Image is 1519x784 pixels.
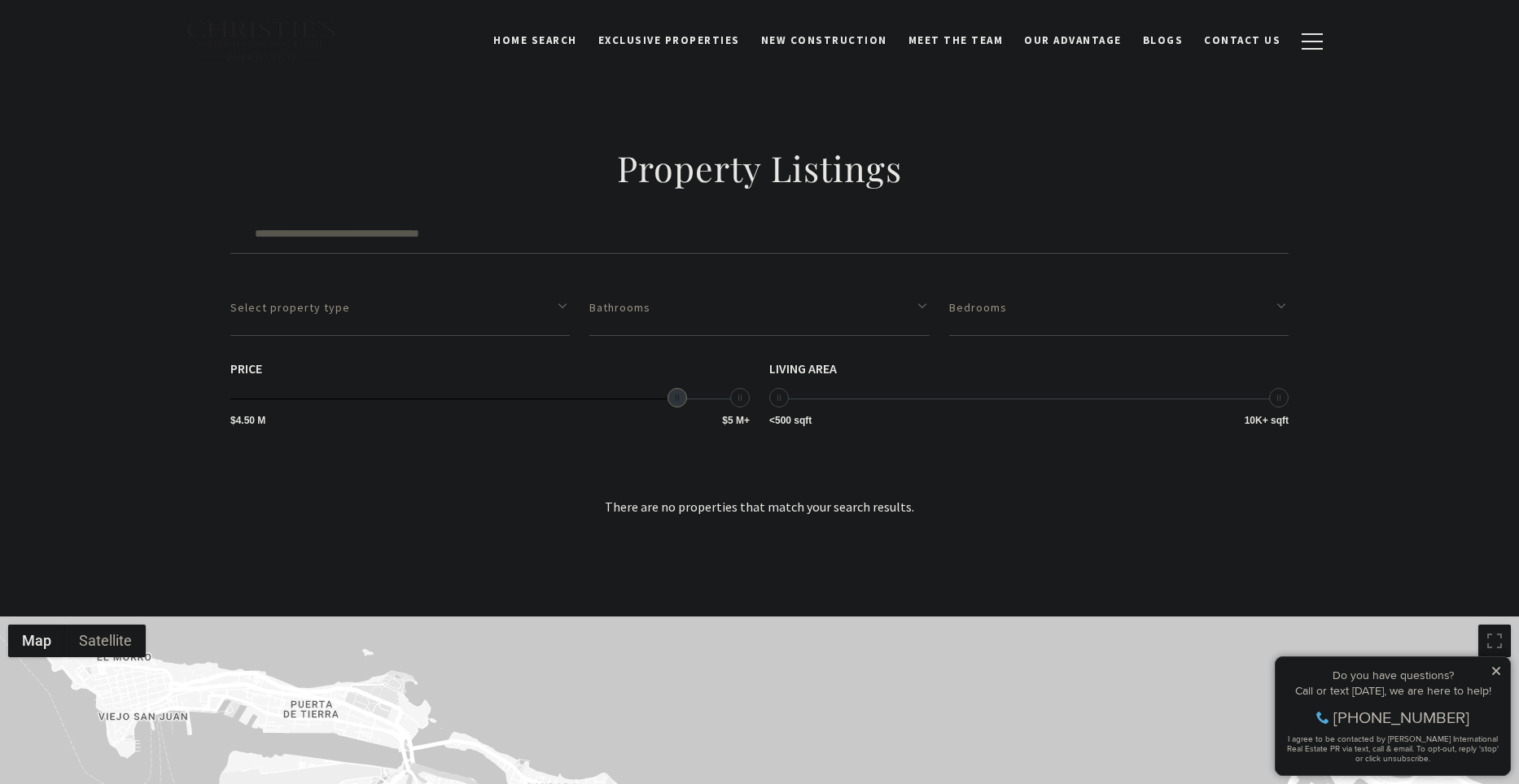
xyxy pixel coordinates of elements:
[761,33,887,47] span: New Construction
[949,280,1289,336] button: Bedrooms
[588,25,751,56] a: Exclusive Properties
[751,25,898,56] a: New Construction
[67,76,203,93] span: [PHONE_NUMBER]
[65,625,146,657] button: Show satellite imagery
[20,100,232,131] span: I agree to be contacted by [PERSON_NAME] International Real Estate PR via text, call & email. To ...
[722,416,750,425] span: $5 M+
[598,33,740,47] span: Exclusive Properties
[1143,33,1184,47] span: Blogs
[1013,25,1132,56] a: Our Advantage
[409,146,1110,191] h2: Property Listings
[1204,33,1280,47] span: Contact Us
[1245,416,1289,425] span: 10K+ sqft
[898,25,1014,56] a: Meet the Team
[17,52,235,63] div: Call or text [DATE], we are here to help!
[230,217,1289,254] input: Search by Address, City, or Neighborhood
[230,496,1289,518] p: There are no properties that match your search results.
[17,37,235,48] div: Do you have questions?
[483,25,588,56] a: Home Search
[769,416,812,425] span: <500 sqft
[1024,33,1122,47] span: Our Advantage
[1132,25,1194,56] a: Blogs
[230,416,265,425] span: $4.50 M
[230,280,570,336] button: Select property type
[8,625,65,657] button: Show street map
[1291,18,1333,65] button: button
[589,280,929,336] button: Bathrooms
[1478,625,1511,657] button: Toggle fullscreen view
[186,20,337,63] img: Christie's International Real Estate text transparent background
